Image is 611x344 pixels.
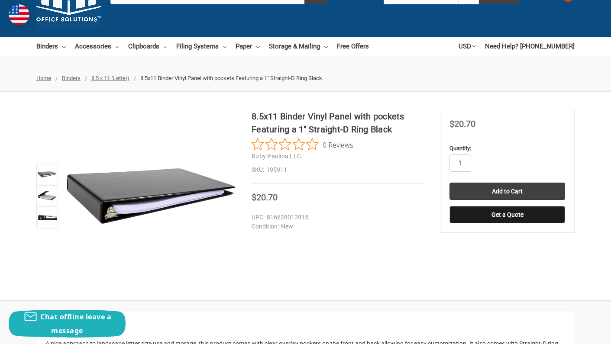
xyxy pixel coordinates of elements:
img: 8.5x11 Binder - Vinyl - Black (197911) [38,208,57,227]
a: Ruby Paulina LLC. [252,153,303,160]
button: Chat offline leave a message [9,310,126,338]
a: Free Offers [337,37,369,56]
h2: Description [45,320,566,333]
a: Clipboards [128,37,167,56]
a: Home [36,75,51,81]
button: Get a Quote [449,206,565,223]
a: Binders [36,37,66,56]
a: Need Help? [PHONE_NUMBER] [485,37,575,56]
img: 8.5x11 Binder Vinyl Panel with pockets Featuring a 1" Straight-D Ring Black [65,110,237,282]
button: Rated 0 out of 5 stars from 0 reviews. Jump to reviews. [252,138,353,151]
a: Accessories [75,37,119,56]
a: Binders [62,75,81,81]
a: Paper [236,37,260,56]
h1: 8.5x11 Binder Vinyl Panel with pockets Featuring a 1" Straight-D Ring Black [252,110,426,136]
span: $20.70 [449,119,475,129]
span: Chat offline leave a message [40,312,111,335]
dt: UPC: [252,213,265,222]
label: Quantity: [449,144,565,153]
a: USD [459,37,476,56]
dd: 195911 [252,165,426,174]
img: 8.5x11 Binder Vinyl Panel with pockets Featuring a 1" Straight-D Ring Black [38,165,57,184]
img: 8.5x11 Binder Vinyl Panel with pockets Featuring a 1" Straight-D Ring Black [38,186,57,206]
dd: New [252,222,422,231]
span: $20.70 [252,192,278,203]
a: Storage & Mailing [269,37,328,56]
dt: SKU: [252,165,264,174]
span: 0 Reviews [323,138,353,151]
span: 8.5x11 Binder Vinyl Panel with pockets Featuring a 1" Straight-D Ring Black [140,75,322,81]
img: duty and tax information for United States [9,4,29,25]
a: Filing Systems [176,37,226,56]
dt: Condition: [252,222,279,231]
a: 8.5 x 11 (Letter) [91,75,129,81]
input: Add to Cart [449,183,565,200]
dd: 816628013915 [252,213,422,222]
